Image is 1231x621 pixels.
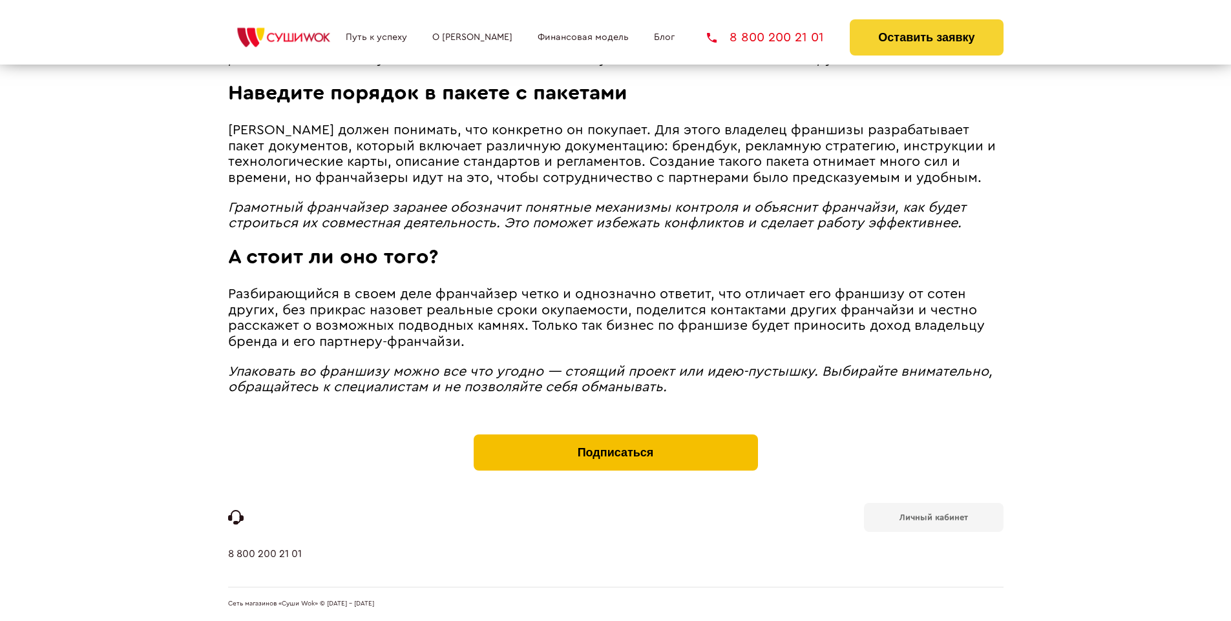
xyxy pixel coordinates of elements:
[538,32,629,43] a: Финансовая модель
[346,32,407,43] a: Путь к успеху
[864,503,1004,532] a: Личный кабинет
[850,19,1003,56] button: Оставить заявку
[228,201,966,230] i: Грамотный франчайзер заранее обозначит понятные механизмы контроля и объяснит франчайзи, как буде...
[474,434,758,471] button: Подписаться
[228,548,302,587] a: 8 800 200 21 01
[432,32,512,43] a: О [PERSON_NAME]
[228,123,996,185] span: [PERSON_NAME] должен понимать, что конкретно он покупает. Для этого владелец франшизы разрабатыва...
[228,287,985,349] span: Разбирающийся в своем деле франчайзер четко и однозначно ответит, что отличает его франшизу от со...
[228,365,993,394] i: Упаковать во франшизу можно все что угодно ― стоящий проект или идею-пустышку. Выбирайте внимател...
[228,83,627,103] span: Наведите порядок в пакете с пакетами
[228,247,439,267] span: А стоит ли оно того?
[707,31,824,44] a: 8 800 200 21 01
[654,32,675,43] a: Блог
[730,31,824,44] span: 8 800 200 21 01
[228,600,374,608] span: Сеть магазинов «Суши Wok» © [DATE] - [DATE]
[900,513,968,522] b: Личный кабинет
